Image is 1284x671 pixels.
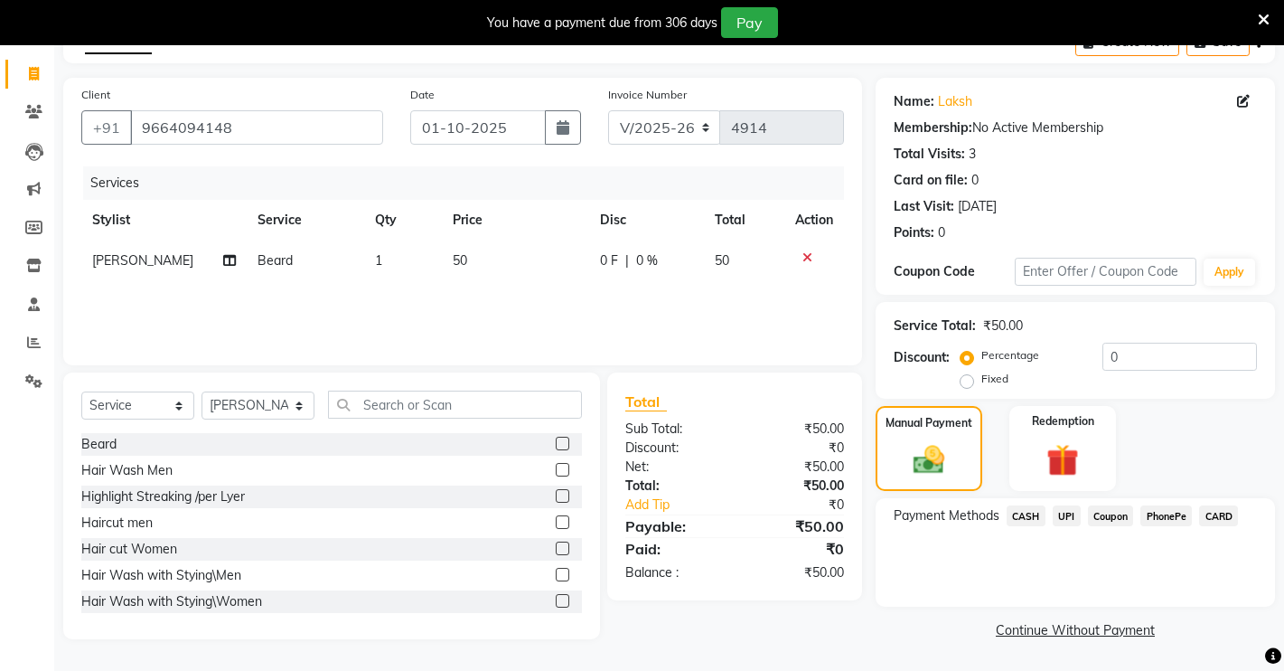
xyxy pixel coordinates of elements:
div: ₹50.00 [983,317,1023,335]
input: Search or Scan [328,391,582,419]
th: Price [442,200,588,241]
div: Total: [612,477,735,496]
div: Payable: [612,515,735,537]
div: ₹50.00 [735,420,858,439]
div: 0 [971,171,979,190]
a: Laksh [938,92,972,111]
input: Search by Name/Mobile/Email/Code [130,110,383,145]
div: ₹50.00 [735,458,858,477]
div: Balance : [612,563,735,582]
div: Coupon Code [894,262,1015,281]
label: Redemption [1032,413,1094,430]
button: Pay [721,7,778,38]
label: Fixed [981,371,1008,387]
div: ₹50.00 [735,563,858,582]
label: Client [81,87,110,103]
span: PhonePe [1140,506,1192,526]
div: Last Visit: [894,197,954,216]
img: _cash.svg [904,442,954,477]
span: 50 [453,252,467,269]
button: +91 [81,110,132,145]
span: 0 % [636,251,658,270]
label: Date [410,87,435,103]
div: Total Visits: [894,145,965,164]
div: No Active Membership [894,118,1257,137]
span: 1 [375,252,382,269]
div: Haircut men [81,514,153,533]
div: ₹50.00 [735,515,858,537]
div: ₹0 [735,439,858,458]
th: Qty [364,200,442,241]
input: Enter Offer / Coupon Code [1015,258,1196,286]
div: Discount: [894,348,950,367]
div: Name: [894,92,934,111]
a: Add Tip [612,496,754,515]
div: Points: [894,223,934,242]
span: CARD [1199,506,1238,526]
div: 0 [938,223,945,242]
div: Net: [612,458,735,477]
div: You have a payment due from 306 days [487,14,717,33]
th: Disc [589,200,704,241]
div: Membership: [894,118,972,137]
div: Hair Wash with Stying\Women [81,592,262,611]
label: Percentage [981,347,1039,364]
span: Payment Methods [894,506,999,525]
span: UPI [1053,506,1081,526]
span: Coupon [1088,506,1134,526]
span: 0 F [600,251,618,270]
div: Hair cut Women [81,540,177,559]
span: CASH [1007,506,1045,526]
div: ₹0 [735,538,858,560]
a: Continue Without Payment [879,621,1271,640]
div: ₹50.00 [735,477,858,496]
span: 50 [715,252,729,269]
label: Manual Payment [886,415,972,431]
div: Card on file: [894,171,968,190]
div: 3 [969,145,976,164]
div: Services [83,166,858,200]
span: [PERSON_NAME] [92,252,193,269]
span: Beard [258,252,293,269]
div: Beard [81,435,117,454]
th: Total [704,200,784,241]
th: Service [247,200,364,241]
div: Service Total: [894,317,976,335]
span: | [625,251,629,270]
div: ₹0 [755,496,858,515]
div: Discount: [612,439,735,458]
div: Hair Wash with Stying\Men [81,566,241,585]
label: Invoice Number [608,87,687,103]
div: Highlight Streaking /per Lyer [81,487,245,506]
div: Hair Wash Men [81,461,173,480]
span: Total [625,392,667,411]
div: Paid: [612,538,735,560]
img: _gift.svg [1036,440,1090,481]
div: [DATE] [958,197,997,216]
th: Stylist [81,200,247,241]
button: Apply [1204,259,1255,286]
div: Sub Total: [612,420,735,439]
th: Action [784,200,844,241]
